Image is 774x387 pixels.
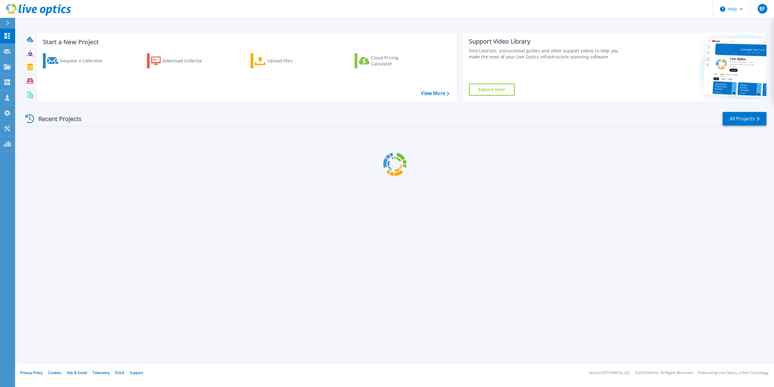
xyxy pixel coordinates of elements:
li: Version: [TECHNICAL_ID] [589,371,629,375]
div: Upload Files [267,55,316,67]
div: Request a Collection [60,55,109,67]
a: Support [130,370,143,375]
a: Telemetry [93,370,110,375]
a: EULA [115,370,124,375]
a: Request a Collection [43,53,110,68]
a: Privacy Policy [20,370,43,375]
div: Cloud Pricing Calculator [371,55,419,67]
a: Upload Files [251,53,318,68]
a: View More [421,90,449,96]
a: Explore Now! [469,84,515,96]
a: Ads & Email [67,370,87,375]
a: Download Collector [147,53,214,68]
a: Cloud Pricing Calculator [355,53,422,68]
li: Powered by Live Optics, a Dell Technology [698,371,769,375]
div: Download Collector [162,55,211,67]
a: Cookies [48,370,61,375]
a: All Projects [723,112,766,126]
div: Support Video Library [469,38,626,45]
h3: Start a New Project [43,39,449,45]
span: BF [759,6,765,11]
div: Recent Projects [23,111,90,126]
div: Find tutorials, instructional guides and other support videos to help you make the most of your L... [469,48,626,60]
li: © 2025 Dell Inc. All Rights Reserved [635,371,693,375]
